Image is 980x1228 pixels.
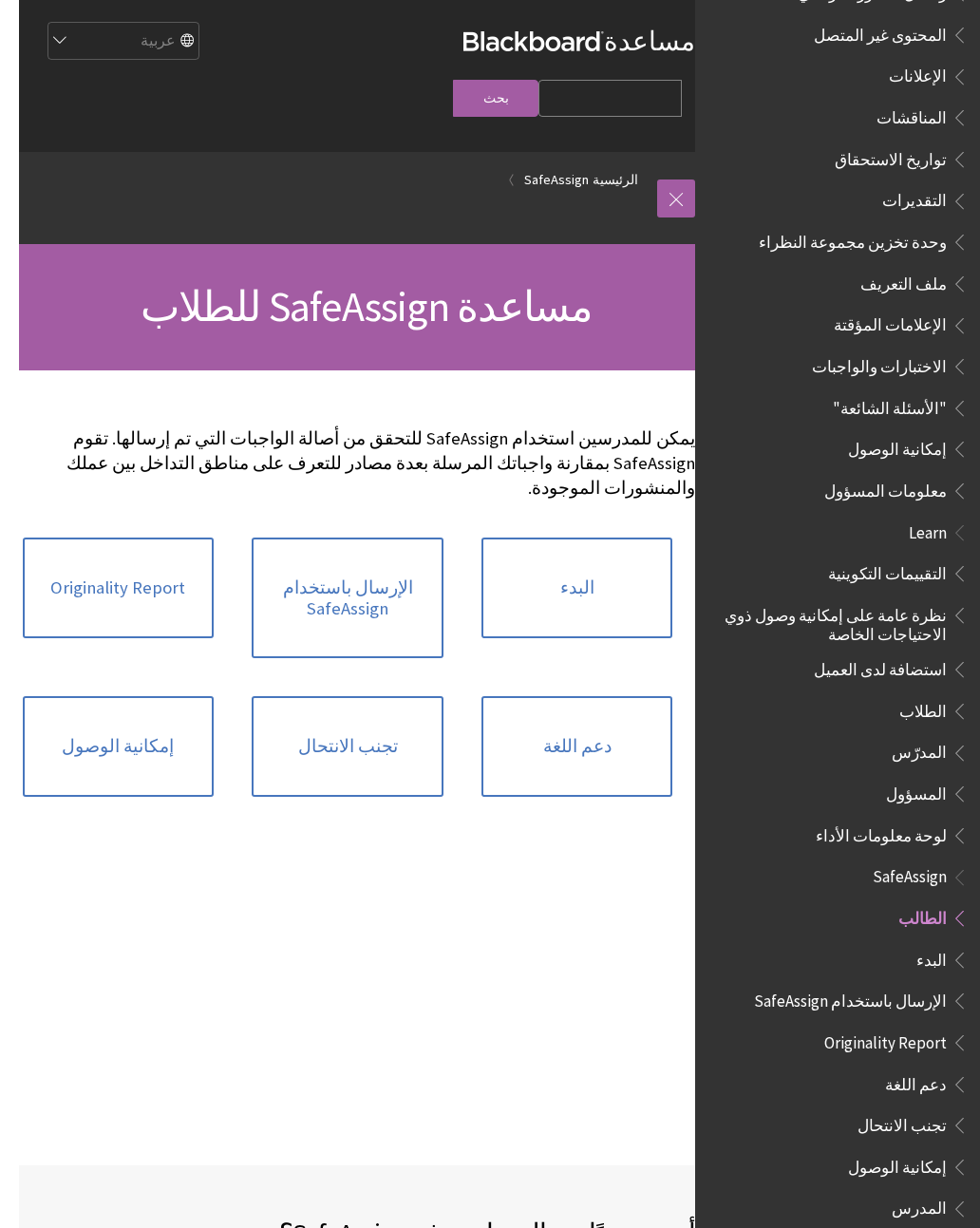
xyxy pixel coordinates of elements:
[892,1193,947,1219] span: المدرس
[707,517,969,852] nav: Book outline for Blackboard Learn Help
[718,599,947,644] span: نظرة عامة على إمكانية وصول ذوي الاحتياجات الخاصة
[889,61,947,86] span: الإعلانات
[824,1027,947,1052] span: Originality Report
[898,902,947,928] span: الطالب
[252,538,443,658] a: الإرسال باستخدام SafeAssign
[828,557,947,583] span: التقييمات التكوينية
[882,185,947,211] span: التقديرات
[824,475,947,501] span: معلومات المسؤول
[38,426,695,501] p: يمكن للمدرسين استخدام SafeAssign للتحقق من أصالة الواجبات التي تم إرسالها. تقوم SafeAssign بمقارن...
[593,168,638,192] a: الرئيسية
[816,820,947,845] span: لوحة معلومات الأداء
[754,985,947,1011] span: الإرسال باستخدام SafeAssign
[453,80,538,117] input: بحث
[47,23,198,61] select: Site Language Selector
[252,696,443,797] a: تجنب الانتحال
[141,280,594,332] span: مساعدة SafeAssign للطلاب
[834,310,947,335] span: الإعلامات المؤقتة
[916,944,947,970] span: البدء
[848,1151,947,1177] span: إمكانية الوصول
[481,538,673,638] a: البدء
[848,433,947,459] span: إمكانية الوصول
[833,392,947,418] span: "الأسئلة الشائعة"
[23,696,215,797] a: إمكانية الوصول
[873,861,947,887] span: SafeAssign
[812,350,947,376] span: الاختبارات والواجبات
[857,1109,947,1135] span: تجنب الانتحال
[463,24,695,58] a: مساعدةBlackboard
[814,653,947,679] span: استضافة لدى العميل
[835,143,947,169] span: تواريخ الاستحقاق
[759,226,947,252] span: وحدة تخزين مجموعة النظراء
[860,268,947,293] span: ملف التعريف
[23,538,215,638] a: Originality Report
[876,102,947,127] span: المناقشات
[899,695,947,721] span: الطلاب
[481,696,673,797] a: دعم اللغة
[886,778,947,803] span: المسؤول
[885,1068,947,1094] span: دعم اللغة
[524,168,589,192] a: SafeAssign
[814,19,947,45] span: المحتوى غير المتصل
[909,517,947,542] span: Learn
[892,737,947,763] span: المدرّس
[463,31,604,51] strong: Blackboard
